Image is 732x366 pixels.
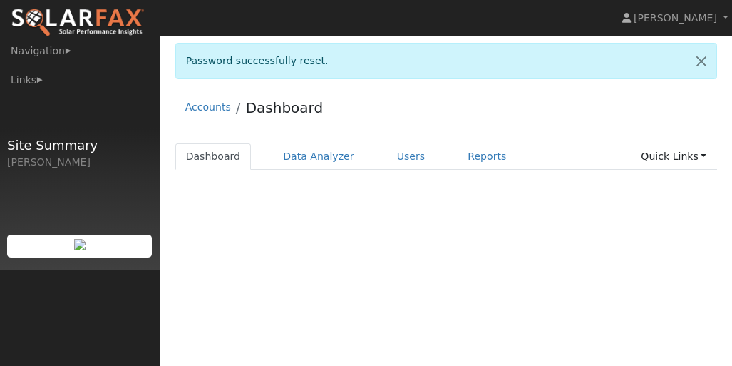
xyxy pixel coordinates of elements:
span: Site Summary [7,136,153,155]
a: Accounts [185,101,231,113]
img: SolarFax [11,8,145,38]
a: Close [686,44,716,78]
img: retrieve [74,239,86,250]
a: Dashboard [175,143,252,170]
div: Password successfully reset. [175,43,718,79]
span: [PERSON_NAME] [634,12,717,24]
a: Dashboard [246,99,324,116]
a: Reports [457,143,517,170]
a: Data Analyzer [272,143,365,170]
a: Users [386,143,436,170]
a: Quick Links [630,143,717,170]
div: [PERSON_NAME] [7,155,153,170]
